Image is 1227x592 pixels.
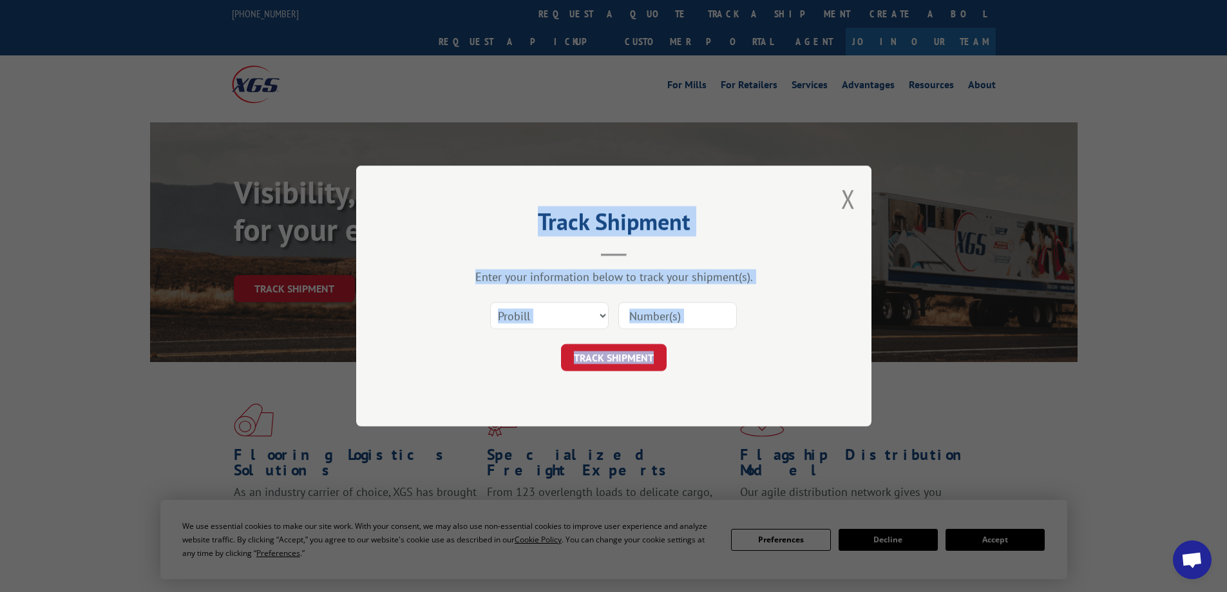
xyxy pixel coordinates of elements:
[618,302,737,329] input: Number(s)
[561,344,667,371] button: TRACK SHIPMENT
[1173,540,1212,579] div: Open chat
[841,182,855,216] button: Close modal
[421,213,807,237] h2: Track Shipment
[421,269,807,284] div: Enter your information below to track your shipment(s).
